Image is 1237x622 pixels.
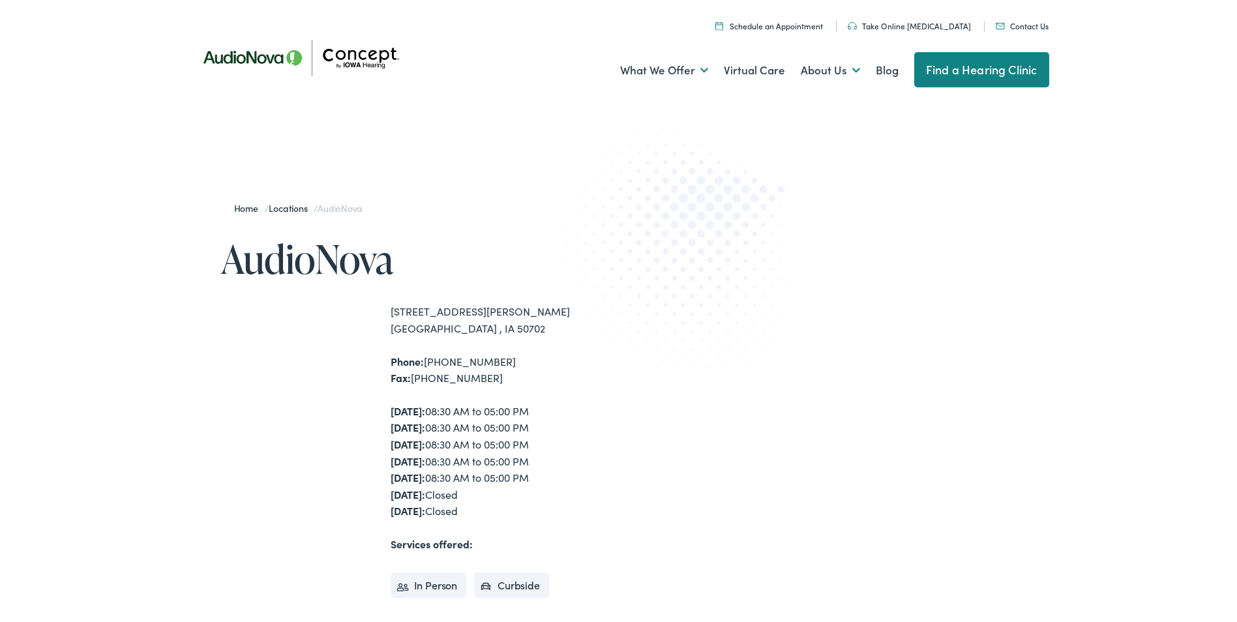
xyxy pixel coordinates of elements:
[391,487,425,501] strong: [DATE]:
[848,20,971,31] a: Take Online [MEDICAL_DATA]
[724,46,785,95] a: Virtual Care
[221,237,619,280] h1: AudioNova
[474,572,549,599] li: Curbside
[391,470,425,484] strong: [DATE]:
[876,46,899,95] a: Blog
[234,201,363,215] span: / /
[715,22,723,30] img: A calendar icon to schedule an appointment at Concept by Iowa Hearing.
[391,353,619,387] div: [PHONE_NUMBER] [PHONE_NUMBER]
[996,20,1049,31] a: Contact Us
[914,52,1049,87] a: Find a Hearing Clinic
[391,370,411,385] strong: Fax:
[391,503,425,518] strong: [DATE]:
[318,201,362,215] span: AudioNova
[391,403,619,520] div: 08:30 AM to 05:00 PM 08:30 AM to 05:00 PM 08:30 AM to 05:00 PM 08:30 AM to 05:00 PM 08:30 AM to 0...
[848,22,857,30] img: utility icon
[391,303,619,336] div: [STREET_ADDRESS][PERSON_NAME] [GEOGRAPHIC_DATA] , IA 50702
[391,404,425,418] strong: [DATE]:
[391,454,425,468] strong: [DATE]:
[996,23,1005,29] img: utility icon
[620,46,708,95] a: What We Offer
[715,20,823,31] a: Schedule an Appointment
[391,420,425,434] strong: [DATE]:
[391,354,424,368] strong: Phone:
[391,437,425,451] strong: [DATE]:
[269,201,314,215] a: Locations
[391,537,473,551] strong: Services offered:
[391,572,467,599] li: In Person
[234,201,265,215] a: Home
[801,46,860,95] a: About Us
